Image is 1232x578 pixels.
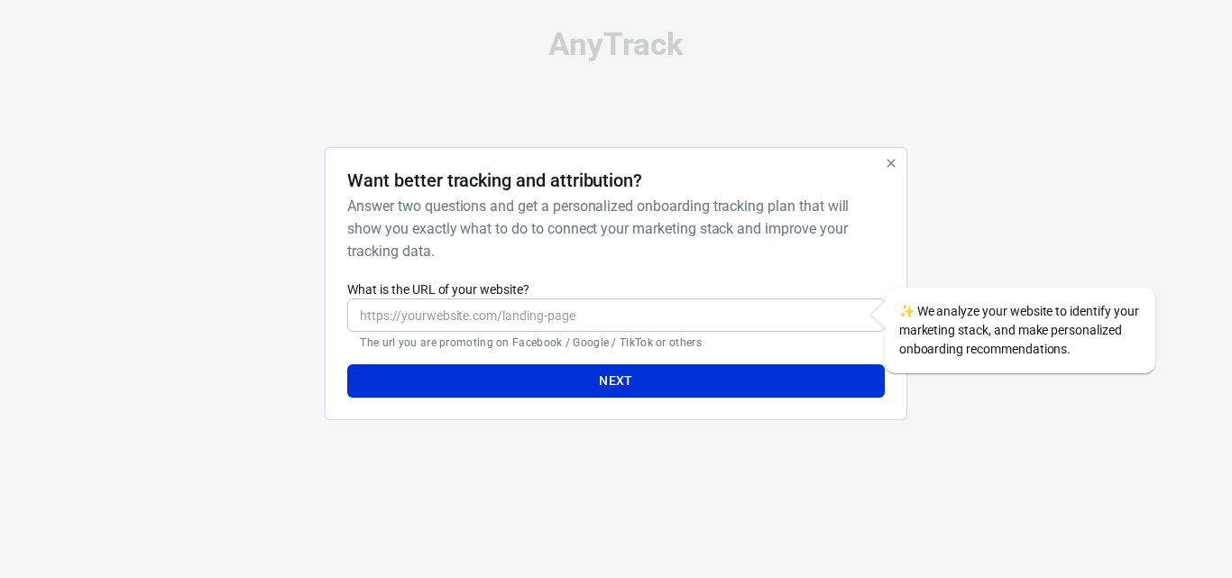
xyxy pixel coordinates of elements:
[165,29,1067,60] div: AnyTrack
[899,304,915,318] span: sparkles
[347,195,877,262] h6: Answer two questions and get a personalized onboarding tracking plan that will show you exactly w...
[885,288,1155,373] div: We analyze your website to identify your marketing stack, and make personalized onboarding recomm...
[347,364,884,398] button: Next
[347,298,884,332] input: https://yourwebsite.com/landing-page
[347,280,884,298] label: What is the URL of your website?
[360,335,871,350] p: The url you are promoting on Facebook / Google / TikTok or others
[347,170,642,191] h4: Want better tracking and attribution?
